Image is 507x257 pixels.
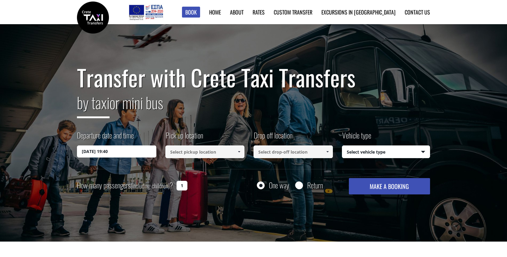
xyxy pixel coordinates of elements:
[349,178,430,194] button: MAKE A BOOKING
[77,90,430,123] h2: or mini bus
[405,8,430,16] a: Contact us
[307,181,323,189] label: Return
[77,65,430,90] h1: Transfer with Crete Taxi Transfers
[209,8,221,16] a: Home
[253,8,265,16] a: Rates
[342,146,430,158] span: Select vehicle type
[321,8,396,16] a: Excursions in [GEOGRAPHIC_DATA]
[165,145,245,158] input: Select pickup location
[253,130,292,145] label: Drop off location
[274,8,312,16] a: Custom Transfer
[77,14,109,20] a: Crete Taxi Transfers | Safe Taxi Transfer Services from to Heraklion Airport, Chania Airport, Ret...
[165,130,203,145] label: Pick up location
[253,145,333,158] input: Select drop-off location
[342,130,371,145] label: Vehicle type
[77,91,110,118] span: by taxi
[77,178,173,193] label: How many passengers ?
[128,3,164,21] img: e-bannersEUERDF180X90.jpg
[234,145,244,158] a: Show All Items
[269,181,289,189] label: One way
[77,2,109,34] img: Crete Taxi Transfers | Safe Taxi Transfer Services from to Heraklion Airport, Chania Airport, Ret...
[131,181,170,190] small: (including children)
[182,7,200,18] a: Book
[322,145,332,158] a: Show All Items
[230,8,244,16] a: About
[77,130,134,145] label: Departure date and time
